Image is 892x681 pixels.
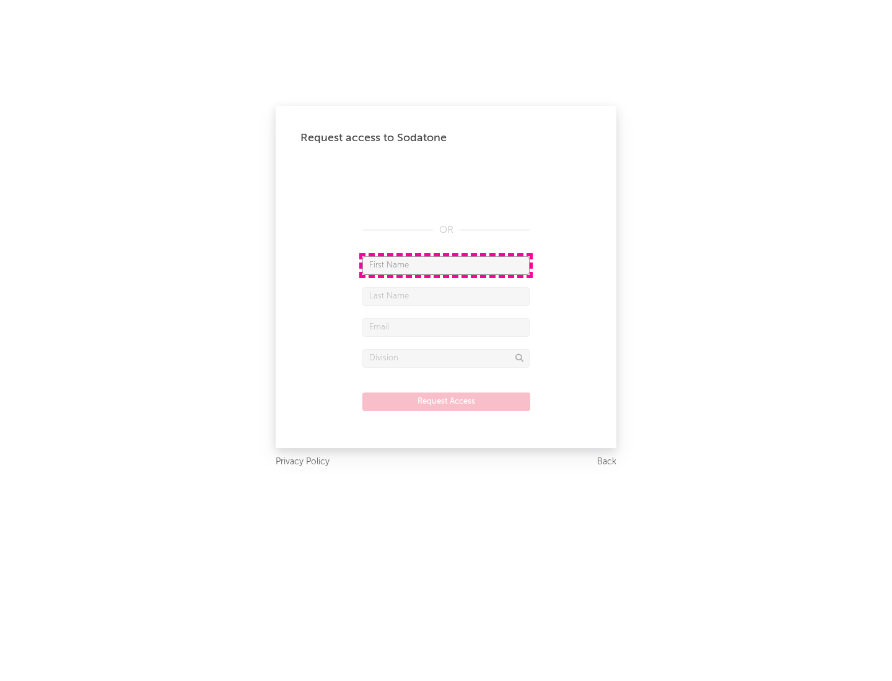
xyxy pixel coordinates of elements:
[300,131,592,145] div: Request access to Sodatone
[362,223,530,238] div: OR
[597,454,616,470] a: Back
[362,256,530,275] input: First Name
[362,318,530,337] input: Email
[276,454,330,470] a: Privacy Policy
[362,349,530,368] input: Division
[362,393,530,411] button: Request Access
[362,287,530,306] input: Last Name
